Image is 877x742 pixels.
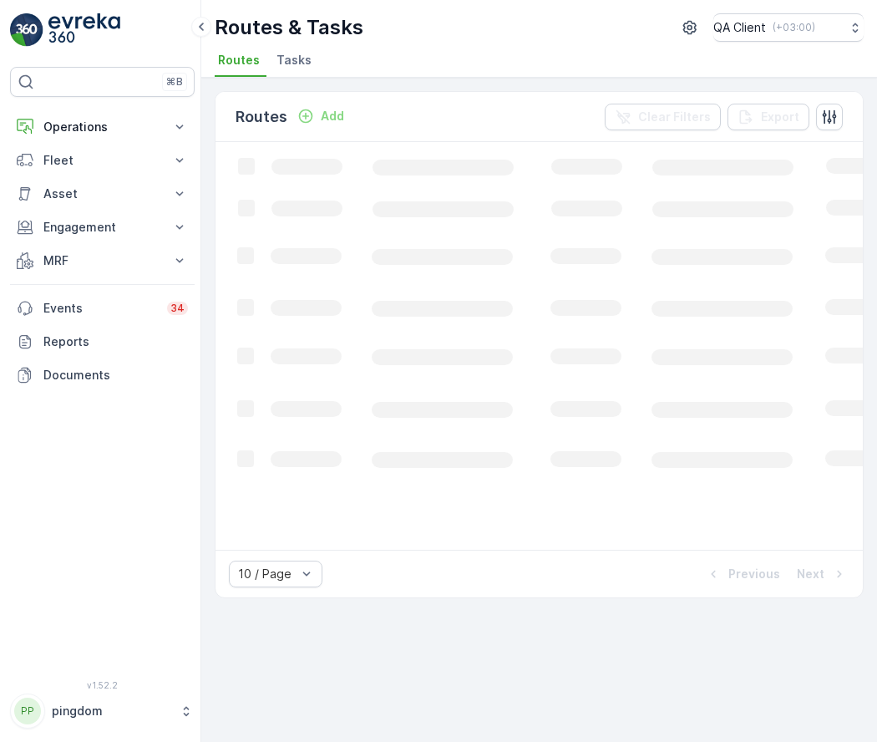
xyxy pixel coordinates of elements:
p: Previous [728,566,780,582]
p: Reports [43,333,188,350]
p: ( +03:00 ) [773,21,815,34]
button: Next [795,564,849,584]
button: Clear Filters [605,104,721,130]
button: Previous [703,564,782,584]
p: Asset [43,185,161,202]
img: logo [10,13,43,47]
p: Routes & Tasks [215,14,363,41]
p: Operations [43,119,161,135]
span: Routes [218,52,260,69]
button: Export [727,104,809,130]
p: 34 [170,302,185,315]
button: PPpingdom [10,694,195,729]
p: ⌘B [166,75,183,89]
p: Clear Filters [638,109,711,125]
p: Documents [43,367,188,384]
a: Documents [10,358,195,392]
a: Reports [10,325,195,358]
span: v 1.52.2 [10,680,195,690]
button: MRF [10,244,195,277]
p: QA Client [713,19,766,36]
p: Fleet [43,152,161,169]
img: logo_light-DOdMpM7g.png [48,13,120,47]
button: Operations [10,110,195,144]
div: PP [14,698,41,724]
p: Add [321,108,344,125]
button: Add [291,106,351,126]
p: MRF [43,252,161,269]
a: Events34 [10,292,195,325]
p: Next [797,566,824,582]
p: Engagement [43,219,161,236]
button: Fleet [10,144,195,177]
button: Asset [10,177,195,211]
p: Events [43,300,157,317]
p: Export [761,109,799,125]
button: Engagement [10,211,195,244]
button: QA Client(+03:00) [713,13,864,42]
span: Tasks [276,52,312,69]
p: pingdom [52,703,171,719]
p: Routes [236,105,287,129]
